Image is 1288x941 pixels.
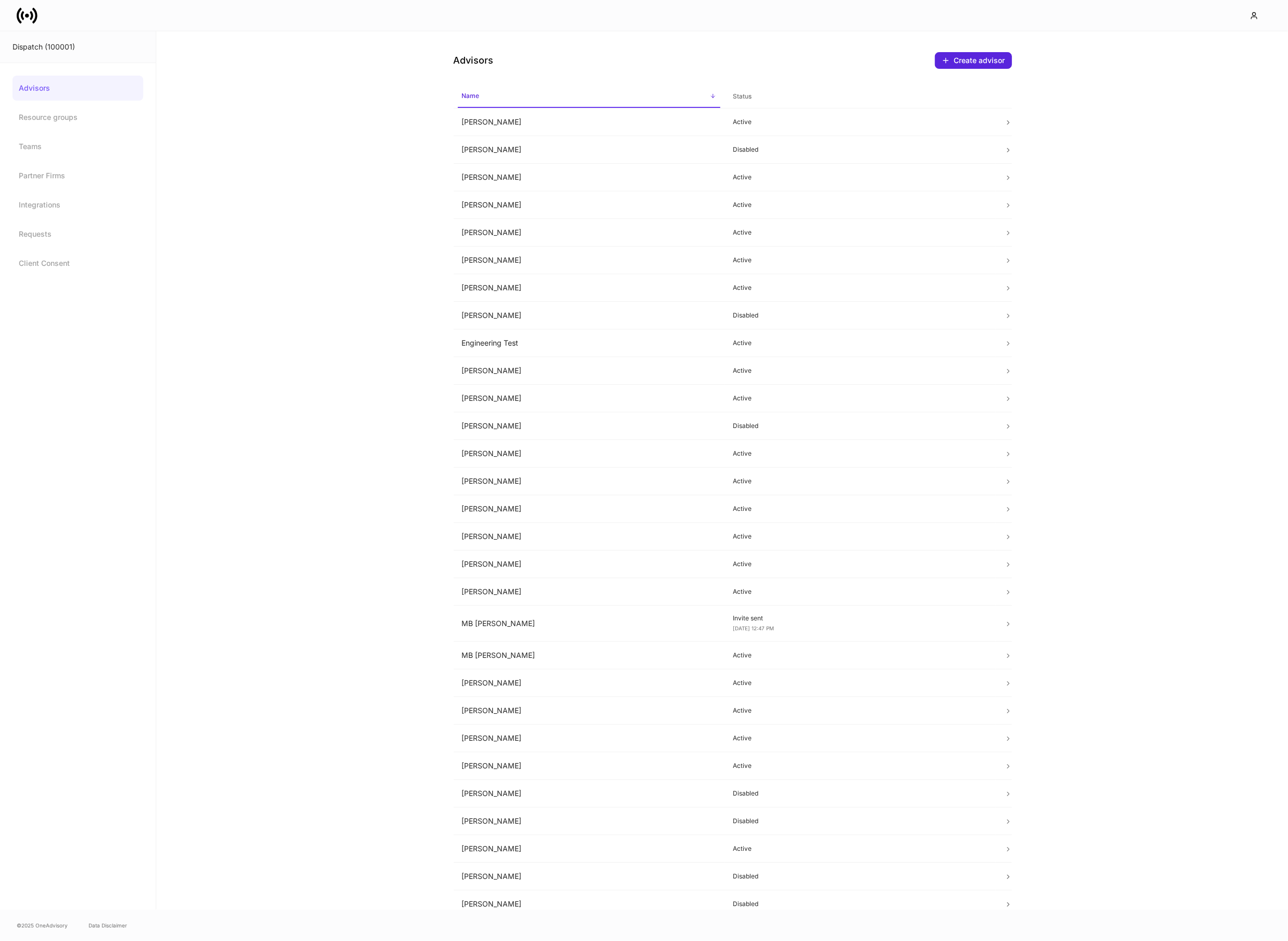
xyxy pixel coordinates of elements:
[733,789,987,798] p: Disabled
[733,145,987,154] p: Disabled
[733,201,987,209] p: Active
[729,86,992,107] span: Status
[733,118,987,126] p: Active
[454,108,725,136] td: [PERSON_NAME]
[733,173,987,181] p: Active
[454,725,725,752] td: [PERSON_NAME]
[454,890,725,918] td: [PERSON_NAME]
[454,669,725,697] td: [PERSON_NAME]
[733,900,987,908] p: Disabled
[733,366,987,375] p: Active
[454,808,725,835] td: [PERSON_NAME]
[935,52,1012,69] button: Create advisor
[733,422,987,430] p: Disabled
[733,560,987,568] p: Active
[12,222,143,247] a: Requests
[454,164,725,191] td: [PERSON_NAME]
[454,191,725,219] td: [PERSON_NAME]
[454,247,725,274] td: [PERSON_NAME]
[454,752,725,780] td: [PERSON_NAME]
[733,625,774,631] span: [DATE] 12:47 PM
[12,76,143,101] a: Advisors
[733,679,987,687] p: Active
[733,449,987,458] p: Active
[733,228,987,237] p: Active
[454,329,725,357] td: Engineering Test
[454,697,725,725] td: [PERSON_NAME]
[733,762,987,770] p: Active
[733,477,987,485] p: Active
[454,642,725,669] td: MB [PERSON_NAME]
[12,192,143,217] a: Integrations
[733,588,987,596] p: Active
[454,523,725,551] td: [PERSON_NAME]
[733,532,987,541] p: Active
[733,614,987,622] p: Invite sent
[454,863,725,890] td: [PERSON_NAME]
[733,311,987,320] p: Disabled
[733,339,987,347] p: Active
[12,251,143,276] a: Client Consent
[454,357,725,385] td: [PERSON_NAME]
[733,734,987,742] p: Active
[733,394,987,402] p: Active
[12,134,143,159] a: Teams
[454,54,494,67] h4: Advisors
[12,163,143,188] a: Partner Firms
[458,85,721,108] span: Name
[454,578,725,606] td: [PERSON_NAME]
[454,274,725,302] td: [PERSON_NAME]
[733,91,752,101] h6: Status
[733,651,987,659] p: Active
[454,780,725,808] td: [PERSON_NAME]
[17,921,68,930] span: © 2025 OneAdvisory
[454,835,725,863] td: [PERSON_NAME]
[454,136,725,164] td: [PERSON_NAME]
[733,256,987,264] p: Active
[454,495,725,523] td: [PERSON_NAME]
[89,921,127,930] a: Data Disclaimer
[733,284,987,292] p: Active
[454,385,725,412] td: [PERSON_NAME]
[733,817,987,825] p: Disabled
[733,872,987,881] p: Disabled
[454,551,725,578] td: [PERSON_NAME]
[454,468,725,495] td: [PERSON_NAME]
[733,505,987,513] p: Active
[454,440,725,468] td: [PERSON_NAME]
[454,219,725,247] td: [PERSON_NAME]
[454,302,725,329] td: [PERSON_NAME]
[12,105,143,130] a: Resource groups
[12,42,143,52] div: Dispatch (100001)
[733,845,987,853] p: Active
[733,706,987,715] p: Active
[454,606,725,642] td: MB [PERSON_NAME]
[454,412,725,440] td: [PERSON_NAME]
[942,56,1005,65] div: Create advisor
[462,91,480,101] h6: Name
